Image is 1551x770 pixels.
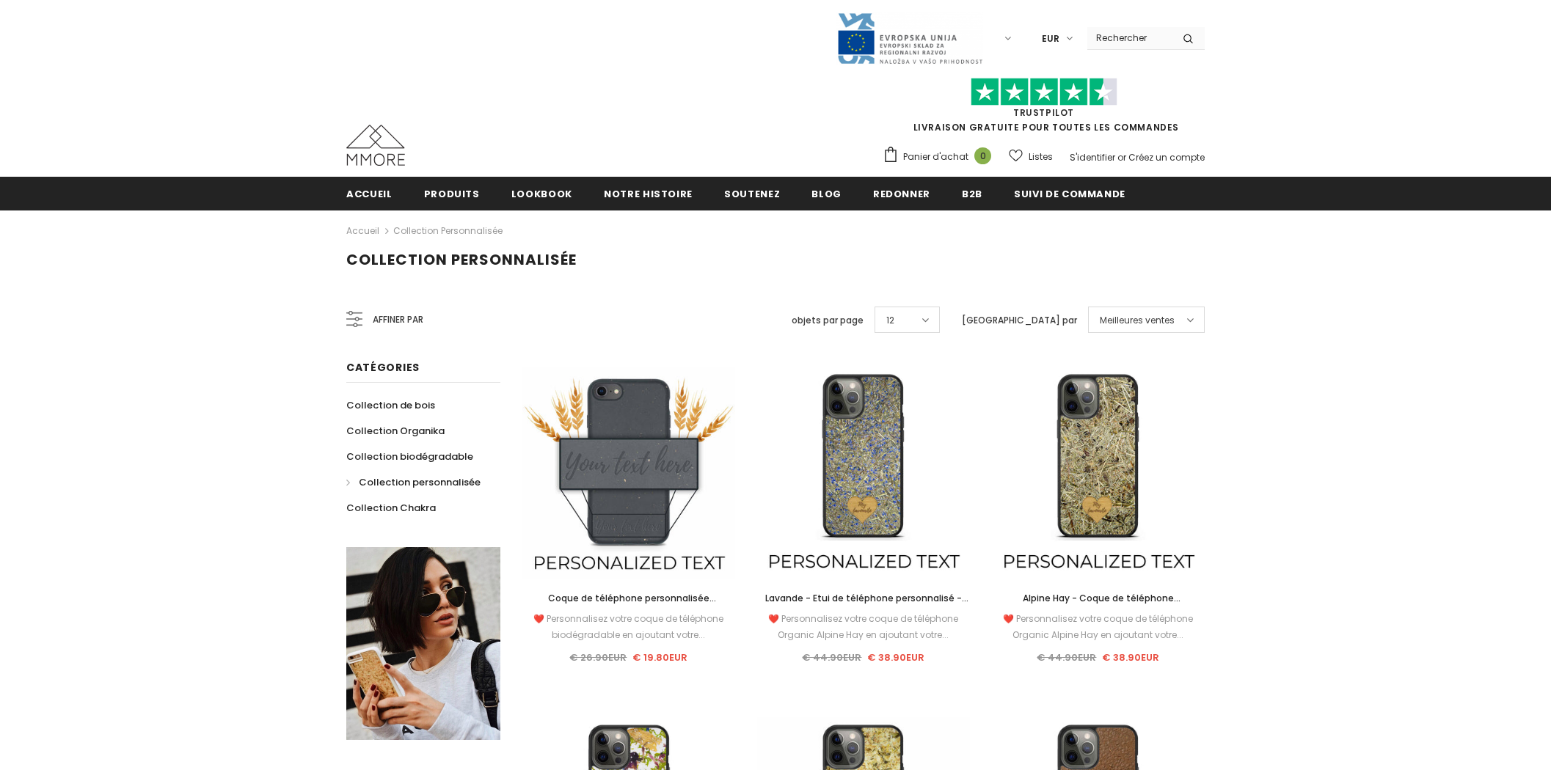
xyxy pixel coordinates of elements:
span: Collection biodégradable [346,450,473,463]
a: B2B [962,177,982,210]
span: Collection Organika [346,424,445,438]
span: Accueil [346,187,393,201]
span: Alpine Hay - Coque de téléphone personnalisée - Cadeau personnalisé [1012,592,1184,620]
a: Accueil [346,222,379,240]
span: Lavande - Etui de téléphone personnalisé - Cadeau personnalisé [765,592,968,620]
a: Notre histoire [604,177,693,210]
span: Listes [1029,150,1053,164]
span: € 44.90EUR [1037,650,1096,664]
span: Collection personnalisée [359,475,481,489]
span: Suivi de commande [1014,187,1125,201]
span: or [1117,151,1126,164]
a: Alpine Hay - Coque de téléphone personnalisée - Cadeau personnalisé [992,590,1205,606]
a: TrustPilot [1013,106,1074,119]
span: Catégories [346,360,420,375]
a: Collection personnalisée [393,224,503,237]
span: € 38.90EUR [867,650,924,664]
a: Accueil [346,177,393,210]
a: Collection biodégradable [346,444,473,469]
span: 12 [886,313,894,328]
span: Produits [424,187,480,201]
span: € 44.90EUR [802,650,861,664]
img: Faites confiance aux étoiles pilotes [971,78,1117,106]
a: Créez un compte [1128,151,1205,164]
span: Affiner par [373,312,423,328]
span: Panier d'achat [903,150,968,164]
a: Listes [1009,144,1053,169]
a: Collection Organika [346,418,445,444]
a: Collection de bois [346,392,435,418]
a: Redonner [873,177,930,210]
span: Lookbook [511,187,572,201]
span: soutenez [724,187,780,201]
div: ❤️ Personnalisez votre coque de téléphone Organic Alpine Hay en ajoutant votre... [992,611,1205,643]
a: Collection personnalisée [346,469,481,495]
a: Produits [424,177,480,210]
span: € 19.80EUR [632,650,687,664]
span: Notre histoire [604,187,693,201]
span: EUR [1042,32,1059,46]
a: Blog [811,177,842,210]
span: Redonner [873,187,930,201]
span: Collection de bois [346,398,435,412]
span: Coque de téléphone personnalisée biodégradable - Noire [548,592,716,620]
a: Coque de téléphone personnalisée biodégradable - Noire [522,590,735,606]
a: Lookbook [511,177,572,210]
span: € 26.90EUR [569,650,627,664]
div: ❤️ Personnalisez votre coque de téléphone biodégradable en ajoutant votre... [522,611,735,643]
span: € 38.90EUR [1102,650,1159,664]
span: Meilleures ventes [1100,313,1175,328]
a: Panier d'achat 0 [883,146,999,168]
span: Collection Chakra [346,501,436,515]
span: LIVRAISON GRATUITE POUR TOUTES LES COMMANDES [883,84,1205,133]
span: B2B [962,187,982,201]
a: Collection Chakra [346,495,436,521]
span: Collection personnalisée [346,249,577,270]
div: ❤️ Personnalisez votre coque de téléphone Organic Alpine Hay en ajoutant votre... [757,611,970,643]
span: 0 [974,147,991,164]
a: S'identifier [1070,151,1115,164]
input: Search Site [1087,27,1172,48]
label: [GEOGRAPHIC_DATA] par [962,313,1077,328]
a: Lavande - Etui de téléphone personnalisé - Cadeau personnalisé [757,590,970,606]
a: Suivi de commande [1014,177,1125,210]
a: soutenez [724,177,780,210]
label: objets par page [792,313,864,328]
span: Blog [811,187,842,201]
img: Javni Razpis [836,12,983,65]
img: Cas MMORE [346,125,405,166]
a: Javni Razpis [836,32,983,44]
